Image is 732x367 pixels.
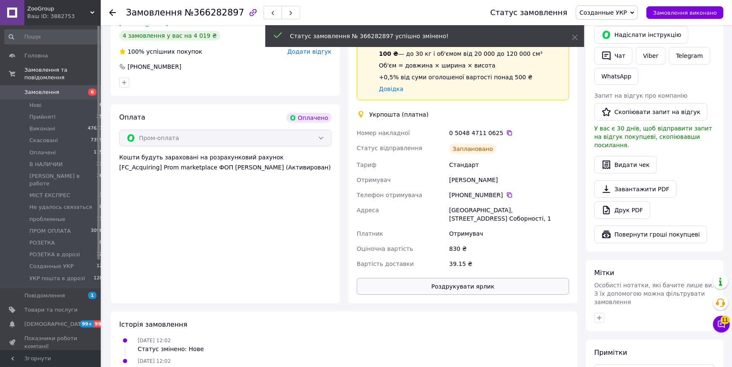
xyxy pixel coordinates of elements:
button: Видати чек [594,156,657,174]
button: Замовлення виконано [646,6,724,19]
span: Замовлення та повідомлення [24,66,101,81]
span: 100% [128,48,144,55]
span: Тариф [357,161,376,168]
div: Стандарт [447,157,571,172]
span: Замовлення [126,8,182,18]
span: Телефон отримувача [357,192,422,198]
span: [DEMOGRAPHIC_DATA] [24,320,86,328]
span: 99+ [80,320,94,328]
div: Статус замовлення [490,8,567,17]
span: Повідомлення [24,292,65,299]
div: Статус замовлення № 366282897 успішно змінено! [290,32,551,40]
span: Отримувач [357,177,391,183]
div: Повернутися назад [109,8,116,17]
span: 47637 [88,125,102,133]
div: 39.15 ₴ [447,256,571,271]
div: [GEOGRAPHIC_DATA], [STREET_ADDRESS] Соборності, 1 [447,203,571,226]
span: Адреса [357,207,379,213]
a: Telegram [669,47,710,65]
span: Созданные УКР [29,263,73,270]
a: Довідка [379,86,403,92]
span: В НАЛИЧИИ [29,161,63,168]
button: Чат [594,47,633,65]
div: [PHONE_NUMBER] [127,62,182,71]
span: МІСТ ЕКСПРЕС [29,192,71,199]
div: Укрпошта (платна) [367,110,431,119]
span: №366282897 [185,8,244,18]
span: Замовлення [24,88,59,96]
span: Примітки [594,349,627,357]
span: 7359 [91,137,102,144]
span: Платник [357,230,383,237]
span: 115 [94,149,102,156]
span: 11 [97,216,102,223]
span: Історія замовлення [119,320,187,328]
span: 12 [97,263,102,270]
span: ПРОМ ОПЛАТА [29,227,71,235]
span: Виконані [29,125,55,133]
div: Оплачено [286,113,332,123]
span: 12 [97,251,102,258]
div: [PHONE_NUMBER] [449,191,569,199]
div: Ваш ID: 3882753 [27,13,101,20]
span: Запит на відгук про компанію [594,92,688,99]
a: Завантажити PDF [594,180,677,198]
button: Надіслати інструкцію [594,26,688,44]
span: 1 [88,292,97,299]
a: [PERSON_NAME] [119,20,168,26]
span: РОЗЕТКА в дорозі [29,251,80,258]
span: 36 [97,172,102,187]
a: Друк PDF [594,201,650,219]
span: Мітки [594,269,614,277]
span: Прийняті [29,113,55,121]
button: Чат з покупцем11 [713,316,730,333]
span: Особисті нотатки, які бачите лише ви. З їх допомогою можна фільтрувати замовлення [594,282,714,305]
div: успішних покупок [119,47,202,56]
span: [DATE] 12:02 [138,338,171,344]
span: У вас є 30 днів, щоб відправити запит на відгук покупцеві, скопіювавши посилання. [594,125,712,148]
button: Повернути гроші покупцеві [594,226,707,243]
span: 100 ₴ [379,50,398,57]
div: 4 замовлення у вас на 4 019 ₴ [119,31,220,41]
span: Вартість доставки [357,260,414,267]
span: ZooGroup [27,5,90,13]
span: [PERSON_NAME] в работе [29,172,97,187]
span: Оціночна вартість [357,245,413,252]
div: 0 5048 4711 0625 [449,129,569,137]
span: 99+ [94,320,107,328]
span: [DATE] 12:02 [138,358,171,364]
span: 3098 [91,227,102,235]
div: 830 ₴ [447,241,571,256]
a: Viber [636,47,665,65]
span: УКР пошта в дорозі [29,275,85,282]
span: Оплата [119,113,145,121]
div: — до 30 кг і об'ємом від 20 000 до 120 000 см³ [379,49,543,58]
span: 25 [97,113,102,121]
div: +0,5% від суми оголошеної вартості понад 500 ₴ [379,73,543,81]
span: Статус відправлення [357,145,422,151]
span: Головна [24,52,48,60]
div: [PERSON_NAME] [447,172,571,187]
button: Роздрукувати ярлик [357,278,569,295]
span: 128 [94,275,102,282]
span: Оплачені [29,149,56,156]
span: РОЗЕТКА [29,239,55,247]
span: Скасовані [29,137,58,144]
input: Пошук [4,29,103,44]
span: 6 [88,88,97,96]
span: Замовлення виконано [653,10,717,16]
div: Отримувач [447,226,571,241]
span: Показники роботи компанії [24,335,78,350]
span: проблемные [29,216,65,223]
div: Статус змінено: Нове [138,345,204,353]
span: Додати відгук [288,48,332,55]
span: Созданные УКР [580,9,627,16]
span: Нові [29,102,42,109]
div: Об'єм = довжина × ширина × висота [379,61,543,70]
span: Не удалось связаться [29,203,92,211]
span: Номер накладної [357,130,410,136]
div: Заплановано [449,144,497,154]
span: 23 [97,161,102,168]
span: 11 [721,316,730,324]
span: Товари та послуги [24,306,78,314]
